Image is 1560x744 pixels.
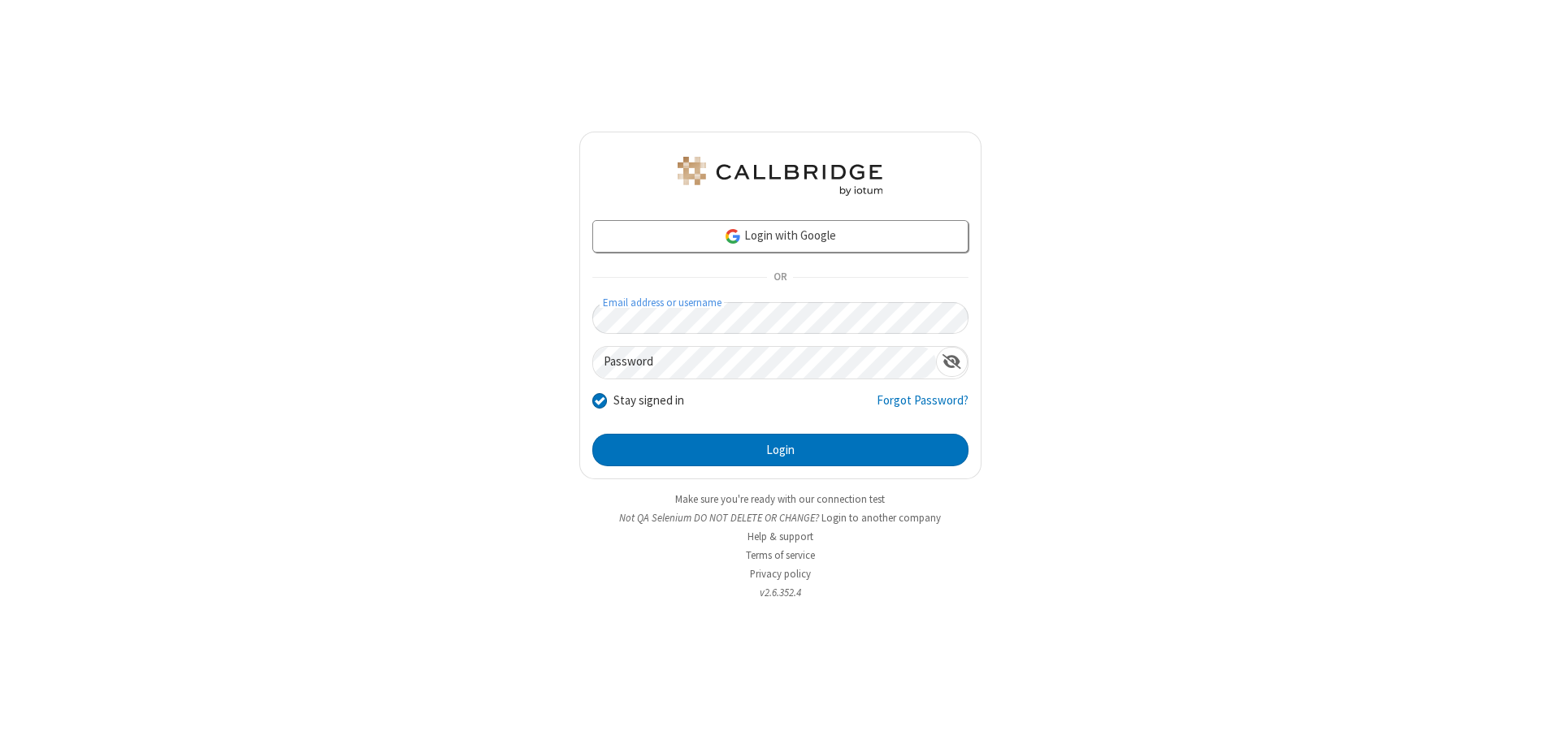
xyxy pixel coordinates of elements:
a: Make sure you're ready with our connection test [675,492,885,506]
img: google-icon.png [724,227,742,245]
a: Login with Google [592,220,968,253]
a: Privacy policy [750,567,811,581]
button: Login [592,434,968,466]
img: QA Selenium DO NOT DELETE OR CHANGE [674,157,886,196]
span: OR [767,266,793,289]
a: Terms of service [746,548,815,562]
div: Show password [936,347,968,377]
li: Not QA Selenium DO NOT DELETE OR CHANGE? [579,510,981,526]
button: Login to another company [821,510,941,526]
label: Stay signed in [613,391,684,410]
a: Forgot Password? [877,391,968,422]
a: Help & support [747,530,813,543]
input: Email address or username [592,302,968,334]
li: v2.6.352.4 [579,585,981,600]
input: Password [593,347,936,378]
